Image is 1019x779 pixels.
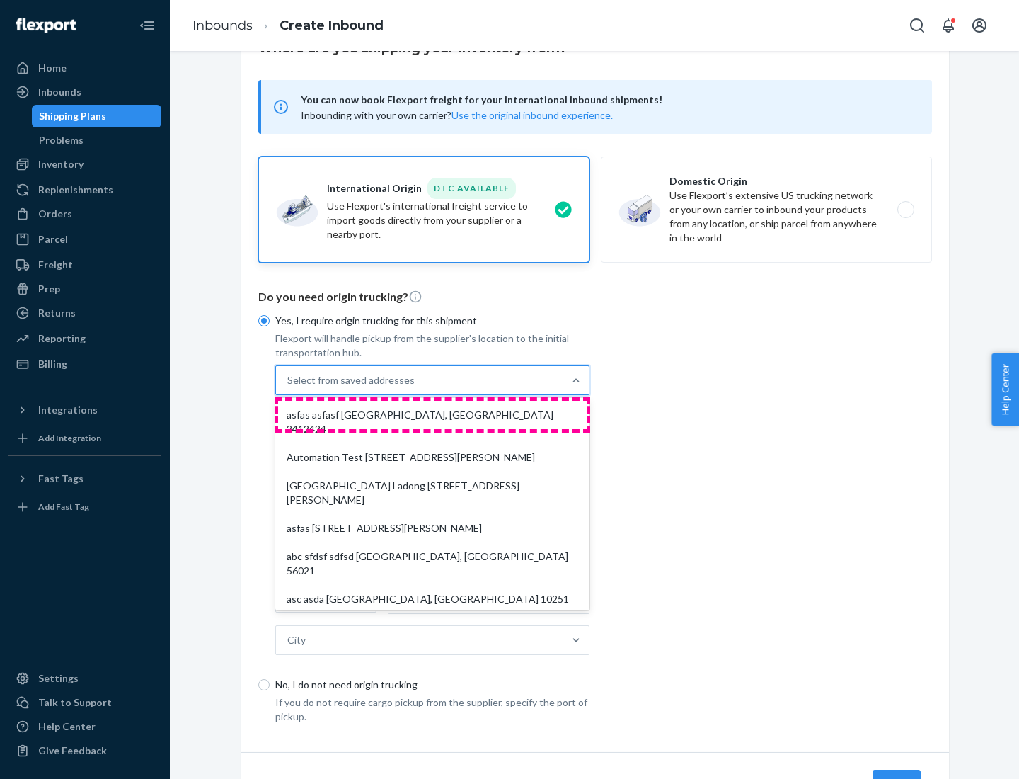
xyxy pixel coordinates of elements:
button: Use the original inbound experience. [451,108,613,123]
div: Inbounds [38,85,81,99]
div: Integrations [38,403,98,417]
div: Replenishments [38,183,113,197]
a: Returns [8,302,161,324]
span: Inbounding with your own carrier? [301,109,613,121]
button: Open account menu [965,11,994,40]
div: Give Feedback [38,744,107,758]
div: asfas asfasf [GEOGRAPHIC_DATA], [GEOGRAPHIC_DATA] 2412424 [278,401,587,443]
div: Help Center [38,720,96,734]
div: Prep [38,282,60,296]
div: Select from saved addresses [287,373,415,387]
a: Inbounds [8,81,161,103]
div: Problems [39,133,84,147]
div: Fast Tags [38,472,84,486]
div: Parcel [38,232,68,246]
div: Freight [38,258,73,272]
div: Add Fast Tag [38,501,89,513]
input: No, I do not need origin trucking [258,679,270,690]
p: No, I do not need origin trucking [275,678,589,692]
a: Shipping Plans [32,105,162,127]
div: asfas [STREET_ADDRESS][PERSON_NAME] [278,514,587,542]
input: Yes, I require origin trucking for this shipment [258,315,270,326]
div: Settings [38,671,79,686]
div: Reporting [38,331,86,346]
a: Inventory [8,153,161,176]
img: Flexport logo [16,18,76,33]
button: Give Feedback [8,739,161,762]
a: Home [8,57,161,79]
a: Problems [32,129,162,152]
p: Flexport will handle pickup from the supplier's location to the initial transportation hub. [275,331,589,360]
a: Add Fast Tag [8,496,161,518]
div: Shipping Plans [39,109,106,123]
div: Orders [38,207,72,221]
div: Returns [38,306,76,320]
button: Open Search Box [903,11,931,40]
button: Help Center [991,353,1019,426]
span: You can now book Flexport freight for your international inbound shipments! [301,91,915,108]
p: Do you need origin trucking? [258,289,932,305]
div: abc sfdsf sdfsd [GEOGRAPHIC_DATA], [GEOGRAPHIC_DATA] 56021 [278,542,587,585]
a: Replenishments [8,178,161,201]
a: Create Inbound [280,18,384,33]
button: Open notifications [934,11,962,40]
a: Orders [8,203,161,225]
div: Home [38,61,67,75]
a: Inbounds [192,18,253,33]
div: Add Integration [38,432,101,444]
a: Reporting [8,327,161,350]
button: Close Navigation [133,11,161,40]
div: Inventory [38,157,84,171]
ol: breadcrumbs [181,5,395,47]
div: City [287,633,306,647]
p: If you do not require cargo pickup from the supplier, specify the port of pickup. [275,695,589,724]
a: Talk to Support [8,691,161,714]
a: Parcel [8,228,161,251]
a: Billing [8,353,161,375]
a: Freight [8,254,161,276]
a: Help Center [8,715,161,738]
div: [GEOGRAPHIC_DATA] Ladong [STREET_ADDRESS][PERSON_NAME] [278,472,587,514]
div: Billing [38,357,67,371]
div: asc asda [GEOGRAPHIC_DATA], [GEOGRAPHIC_DATA] 10251 [278,585,587,613]
p: Yes, I require origin trucking for this shipment [275,314,589,328]
button: Fast Tags [8,467,161,490]
div: Automation Test [STREET_ADDRESS][PERSON_NAME] [278,443,587,472]
a: Settings [8,667,161,690]
div: Talk to Support [38,695,112,710]
a: Add Integration [8,427,161,450]
a: Prep [8,278,161,300]
button: Integrations [8,399,161,421]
